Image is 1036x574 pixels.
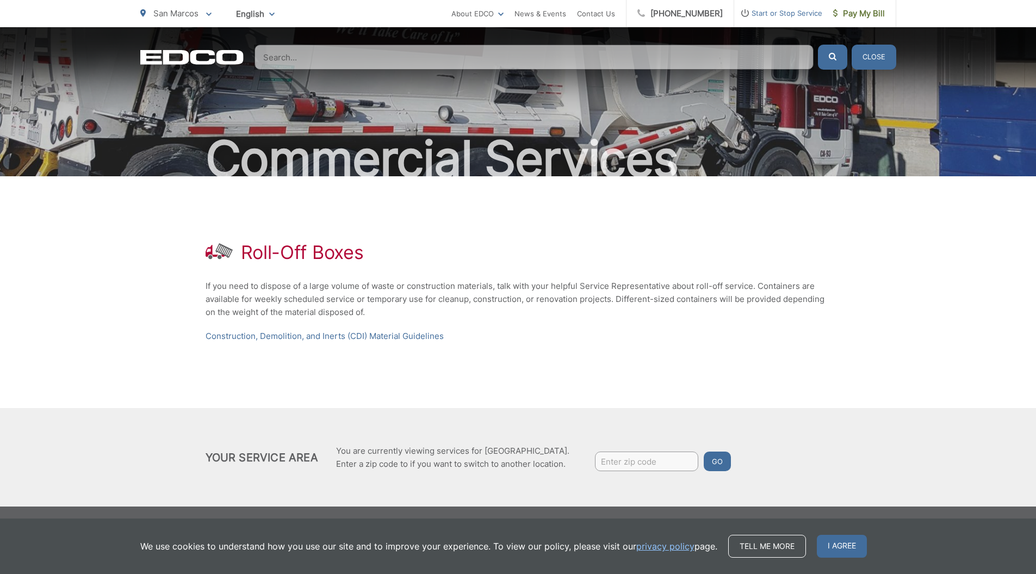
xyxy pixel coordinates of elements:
[817,535,867,558] span: I agree
[833,7,885,20] span: Pay My Bill
[255,45,814,70] input: Search
[140,50,244,65] a: EDCD logo. Return to the homepage.
[336,445,569,471] p: You are currently viewing services for [GEOGRAPHIC_DATA]. Enter a zip code to if you want to swit...
[728,535,806,558] a: Tell me more
[704,452,731,471] button: Go
[228,4,283,23] span: English
[206,280,831,319] p: If you need to dispose of a large volume of waste or construction materials, talk with your helpf...
[451,7,504,20] a: About EDCO
[818,45,847,70] button: Submit the search query.
[514,7,566,20] a: News & Events
[206,451,318,464] h2: Your Service Area
[241,242,364,263] h1: Roll-Off Boxes
[140,132,896,186] h2: Commercial Services
[852,45,896,70] button: Close
[140,540,717,553] p: We use cookies to understand how you use our site and to improve your experience. To view our pol...
[636,540,694,553] a: privacy policy
[153,8,198,18] span: San Marcos
[206,330,444,343] a: Construction, Demolition, and Inerts (CDI) Material Guidelines
[577,7,615,20] a: Contact Us
[595,452,698,471] input: Enter zip code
